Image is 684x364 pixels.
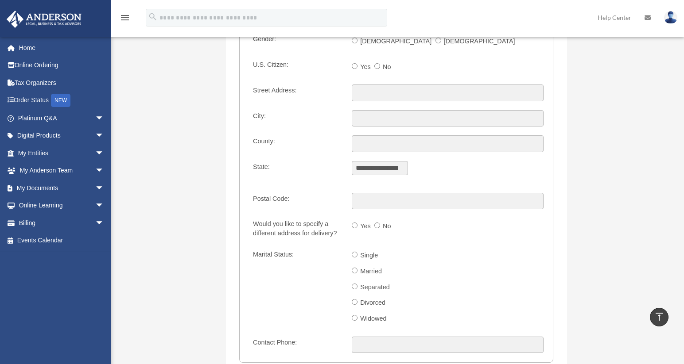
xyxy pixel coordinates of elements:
label: [DEMOGRAPHIC_DATA] [441,34,519,49]
a: Home [6,39,117,57]
label: U.S. Citizen: [249,59,345,76]
a: Digital Productsarrow_drop_down [6,127,117,145]
label: No [380,60,395,74]
a: Order StatusNEW [6,92,117,110]
a: My Anderson Teamarrow_drop_down [6,162,117,180]
i: menu [120,12,130,23]
i: search [148,12,158,22]
label: Would you like to specify a different address for delivery? [249,218,345,240]
label: Widowed [358,312,390,326]
label: Single [358,249,381,263]
a: My Documentsarrow_drop_down [6,179,117,197]
i: vertical_align_top [654,311,665,322]
label: City: [249,110,345,127]
a: Online Learningarrow_drop_down [6,197,117,215]
label: Yes [358,60,374,74]
img: User Pic [664,11,677,24]
span: arrow_drop_down [95,144,113,162]
div: NEW [51,94,70,107]
a: Billingarrow_drop_down [6,214,117,232]
label: Postal Code: [249,193,345,210]
a: Online Ordering [6,57,117,74]
label: State: [249,161,345,184]
span: arrow_drop_down [95,179,113,197]
span: arrow_drop_down [95,127,113,145]
span: arrow_drop_down [95,214,113,232]
label: Separated [358,280,393,295]
a: Platinum Q&Aarrow_drop_down [6,109,117,127]
label: Yes [358,219,374,234]
label: Married [358,264,385,279]
a: My Entitiesarrow_drop_down [6,144,117,162]
img: Anderson Advisors Platinum Portal [4,11,84,28]
label: Divorced [358,296,389,310]
a: menu [120,15,130,23]
label: [DEMOGRAPHIC_DATA] [358,34,435,49]
label: Gender: [249,33,345,50]
label: County: [249,135,345,152]
a: vertical_align_top [650,308,668,326]
span: arrow_drop_down [95,197,113,215]
label: No [380,219,395,234]
label: Street Address: [249,84,345,101]
label: Contact Phone: [249,337,345,353]
span: arrow_drop_down [95,162,113,180]
span: arrow_drop_down [95,109,113,127]
a: Tax Organizers [6,74,117,92]
label: Marital Status: [249,249,345,327]
a: Events Calendar [6,232,117,249]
